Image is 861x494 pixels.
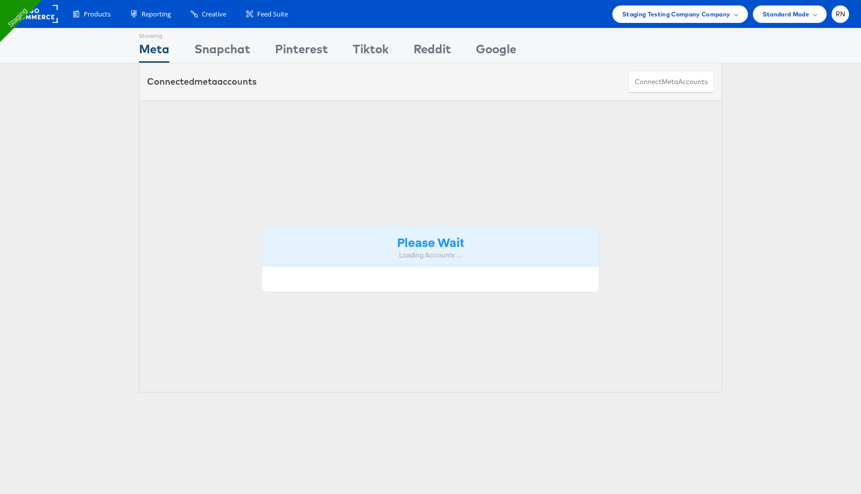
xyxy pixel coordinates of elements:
[628,71,714,93] button: ConnectmetaAccounts
[194,76,217,87] span: meta
[270,250,591,260] div: Loading Accounts ....
[142,9,171,19] span: Reporting
[257,9,288,19] span: Feed Suite
[414,40,451,63] div: Reddit
[139,40,169,63] div: Meta
[353,40,389,63] div: Tiktok
[139,28,169,40] div: Showing
[662,77,678,87] span: meta
[622,9,730,19] span: Staging Testing Company Company
[194,40,250,63] div: Snapchat
[202,9,226,19] span: Creative
[84,9,111,19] span: Products
[476,40,516,63] div: Google
[763,9,809,19] span: Standard Mode
[836,11,846,17] span: RN
[147,75,257,88] div: Connected accounts
[275,40,328,63] div: Pinterest
[397,234,464,250] strong: Please Wait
